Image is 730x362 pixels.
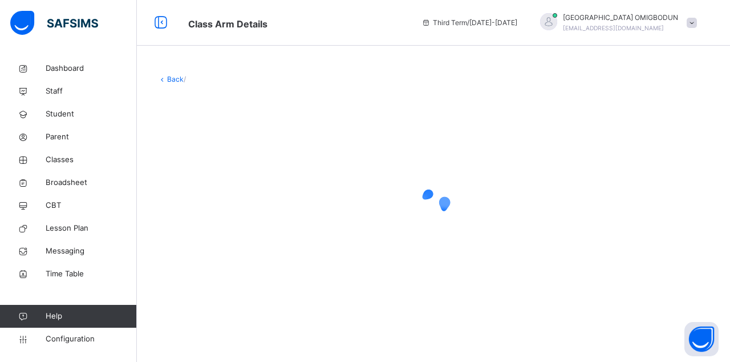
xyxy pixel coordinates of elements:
span: [GEOGRAPHIC_DATA] OMIGBODUN [563,13,678,23]
span: session/term information [421,18,517,28]
span: Staff [46,86,137,97]
span: CBT [46,200,137,211]
span: [EMAIL_ADDRESS][DOMAIN_NAME] [563,25,664,31]
img: safsims [10,11,98,35]
span: Parent [46,131,137,143]
button: Open asap [684,322,719,356]
div: FLORENCEOMIGBODUN [529,13,703,33]
span: Student [46,108,137,120]
span: Configuration [46,333,136,345]
span: Time Table [46,268,137,280]
span: Classes [46,154,137,166]
span: Broadsheet [46,177,137,188]
a: Back [167,75,184,83]
span: Dashboard [46,63,137,74]
span: / [184,75,186,83]
span: Class Arm Details [188,18,267,30]
span: Messaging [46,246,137,257]
span: Help [46,311,136,322]
span: Lesson Plan [46,223,137,234]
